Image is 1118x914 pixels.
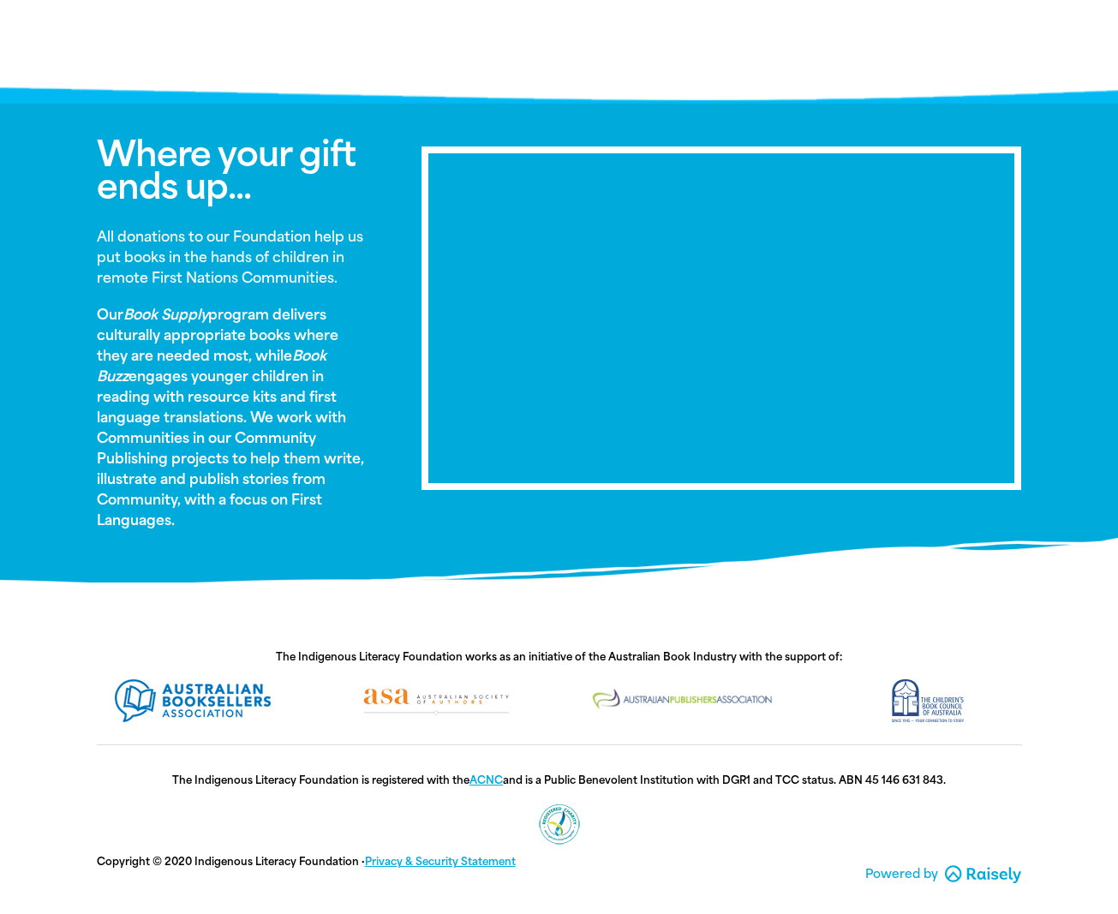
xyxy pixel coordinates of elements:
a: Powered by [865,865,1022,883]
iframe: undefined-video [428,153,1014,483]
strong: All donations to our Foundation help us put books in the hands of children in remote First Nation... [97,229,363,286]
span: The Indigenous Literacy Foundation is registered with the and is a Public Benevolent Institution ... [172,774,946,786]
span: The Indigenous Literacy Foundation works as an initiative of the Australian Book Industry with th... [276,651,842,663]
a: Privacy & Security Statement [365,856,516,868]
span: Copyright © 2020 Indigenous Literacy Foundation · [97,856,516,868]
p: Our program delivers culturally appropriate books where they are needed most, while engages young... [97,305,371,531]
em: Book Supply [123,307,208,323]
a: ACNC [469,774,503,786]
em: Book Buzz [97,348,326,385]
span: Where your gift ends up... [97,134,356,207]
